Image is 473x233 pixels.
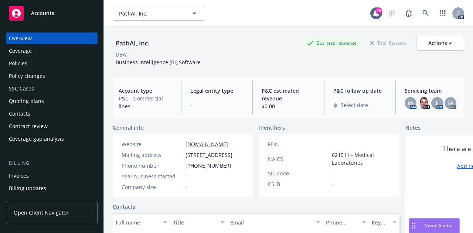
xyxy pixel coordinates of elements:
[122,151,183,159] div: Mailing address
[332,151,391,167] span: 621511 - Medical Laboratories
[435,6,450,21] a: Switch app
[9,83,34,95] div: SSC Cases
[268,155,329,163] div: NAICS
[332,169,334,177] span: -
[9,58,27,69] div: Policies
[262,102,315,110] span: $0.00
[416,36,464,51] button: Actions
[14,209,69,216] span: Open Client Navigator
[113,38,153,48] div: PathAI, Inc.
[31,10,54,16] span: Accounts
[405,87,458,95] span: Servicing team
[268,140,329,148] div: FEIN
[418,97,430,109] img: photo
[190,101,244,109] span: -
[405,124,421,133] span: Notes
[173,219,216,226] div: Title
[6,32,98,44] a: Overview
[186,141,228,148] a: [DOMAIN_NAME]
[333,87,387,95] span: P&C follow up date
[186,151,232,159] span: [STREET_ADDRESS]
[186,162,231,169] span: [PHONE_NUMBER]
[9,45,32,57] div: Coverage
[6,160,98,167] div: Billing
[9,170,29,182] div: Invoices
[303,38,360,48] div: Business Insurance
[341,101,368,109] span: Select date
[6,120,98,132] a: Contract review
[268,180,329,188] div: CSLB
[372,219,388,226] div: Key contact
[369,213,399,231] button: Key contact
[113,6,205,21] button: PathAI, Inc.
[326,219,358,226] div: Phone number
[122,183,183,191] div: Company size
[116,219,159,226] div: Full name
[323,213,369,231] button: Phone number
[259,124,285,131] span: Identifiers
[6,95,98,107] a: Quoting plans
[9,182,46,194] div: Billing updates
[6,45,98,57] a: Coverage
[170,213,227,231] button: Title
[9,120,48,132] div: Contract review
[6,83,98,95] a: SSC Cases
[9,70,45,82] div: Policy changes
[384,6,399,21] a: Start snowing
[424,222,453,229] span: Nova Assist
[262,87,315,102] span: P&C estimated revenue
[186,172,187,180] span: -
[9,108,30,120] div: Contacts
[119,87,172,95] span: Account type
[9,32,32,44] div: Overview
[332,180,334,188] span: -
[119,95,172,110] span: P&C - Commercial lines
[9,95,44,107] div: Quoting plans
[448,99,454,107] span: SR
[122,172,183,180] div: Year business started
[366,38,410,48] div: Total Rewards
[436,99,439,107] span: JJ
[227,213,323,231] button: Email
[230,219,312,226] div: Email
[409,218,460,233] button: Nova Assist
[375,7,382,14] div: 29
[113,213,170,231] button: Full name
[332,140,334,148] span: -
[6,70,98,82] a: Policy changes
[190,87,244,95] span: Legal entity type
[113,124,144,131] span: General info
[6,58,98,69] a: Policies
[418,6,433,21] a: Search
[6,3,98,24] a: Accounts
[408,99,414,107] span: BS
[401,6,416,21] a: Report a Bug
[116,59,201,66] span: Business Intelligence (BI) Software
[268,169,329,177] div: SIC code
[6,108,98,120] a: Contacts
[113,203,135,210] a: Contacts
[6,182,98,194] a: Billing updates
[9,133,64,145] div: Coverage gap analysis
[116,51,129,58] div: DBA: -
[186,183,187,191] span: -
[409,219,418,233] div: Drag to move
[122,162,183,169] div: Phone number
[119,10,183,17] span: PathAI, Inc.
[6,133,98,145] a: Coverage gap analysis
[428,36,452,50] div: Actions
[6,170,98,182] a: Invoices
[122,140,183,148] div: Website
